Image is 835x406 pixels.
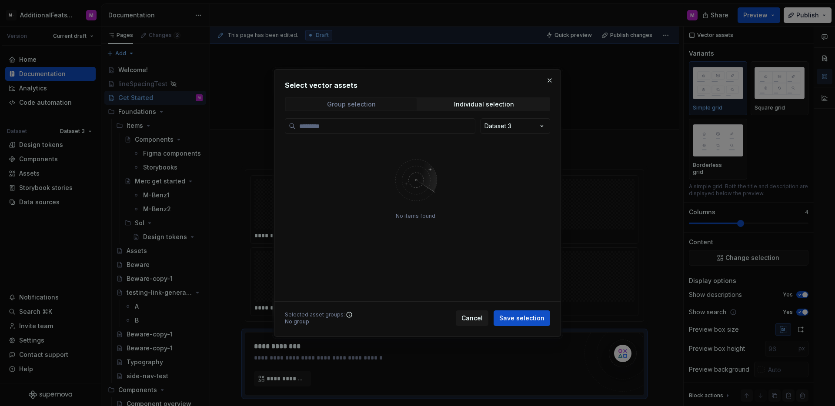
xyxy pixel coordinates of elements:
div: Selected asset groups : [285,311,345,318]
span: Cancel [461,314,483,323]
button: Cancel [456,310,488,326]
div: No items found. [396,213,437,220]
span: Save selection [499,314,544,323]
div: Group selection [327,101,376,108]
button: Save selection [494,310,550,326]
h2: Select vector assets [285,80,550,90]
div: Individual selection [454,101,514,108]
div: No group [285,318,345,325]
